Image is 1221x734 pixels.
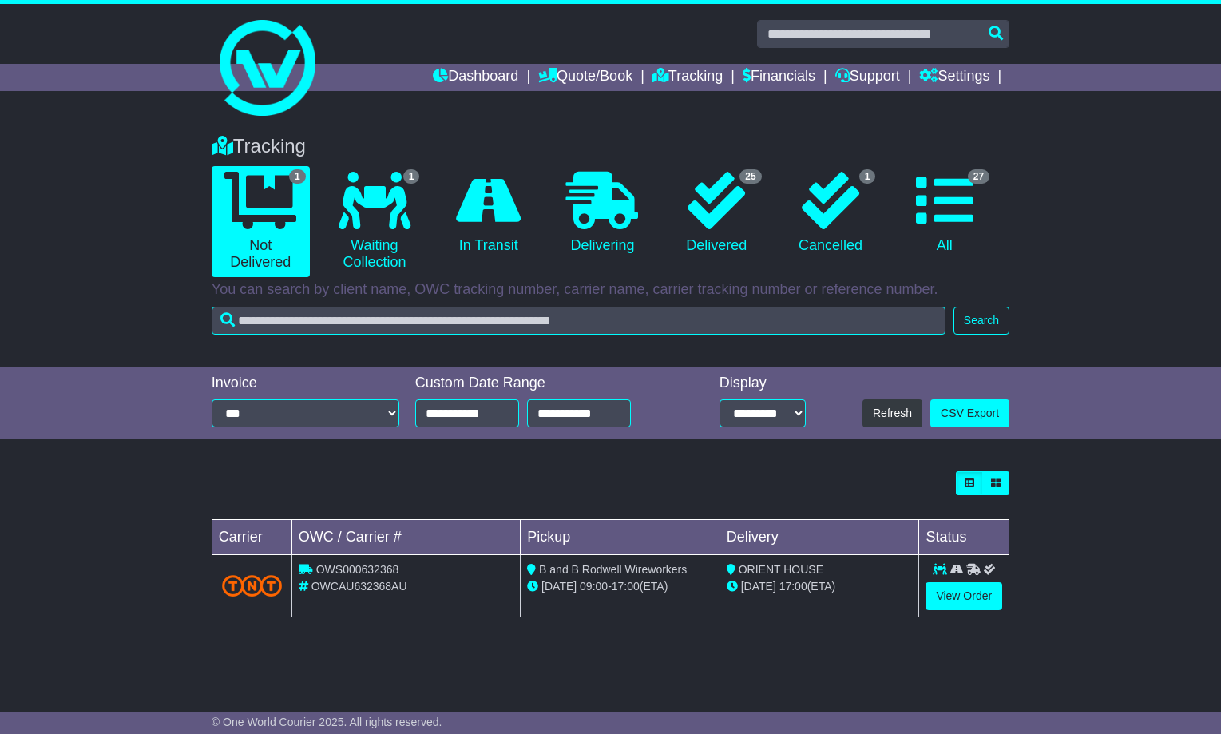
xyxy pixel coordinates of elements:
[212,716,442,728] span: © One World Courier 2025. All rights reserved.
[779,580,807,593] span: 17:00
[835,64,900,91] a: Support
[439,166,537,260] a: In Transit
[743,64,815,91] a: Financials
[968,169,989,184] span: 27
[580,580,608,593] span: 09:00
[739,169,761,184] span: 25
[403,169,420,184] span: 1
[521,520,720,555] td: Pickup
[919,520,1009,555] td: Status
[539,563,687,576] span: B and B Rodwell Wireworkers
[782,166,880,260] a: 1 Cancelled
[433,64,518,91] a: Dashboard
[741,580,776,593] span: [DATE]
[311,580,407,593] span: OWCAU632368AU
[739,563,823,576] span: ORIENT HOUSE
[316,563,399,576] span: OWS000632368
[926,582,1002,610] a: View Order
[204,135,1017,158] div: Tracking
[553,166,652,260] a: Delivering
[541,580,577,593] span: [DATE]
[727,578,913,595] div: (ETA)
[930,399,1009,427] a: CSV Export
[953,307,1009,335] button: Search
[212,281,1009,299] p: You can search by client name, OWC tracking number, carrier name, carrier tracking number or refe...
[668,166,766,260] a: 25 Delivered
[212,166,310,277] a: 1 Not Delivered
[212,375,399,392] div: Invoice
[326,166,424,277] a: 1 Waiting Collection
[895,166,993,260] a: 27 All
[289,169,306,184] span: 1
[415,375,671,392] div: Custom Date Range
[212,520,291,555] td: Carrier
[720,375,806,392] div: Display
[859,169,876,184] span: 1
[222,575,282,597] img: TNT_Domestic.png
[612,580,640,593] span: 17:00
[538,64,632,91] a: Quote/Book
[652,64,723,91] a: Tracking
[291,520,520,555] td: OWC / Carrier #
[720,520,919,555] td: Delivery
[919,64,989,91] a: Settings
[527,578,713,595] div: - (ETA)
[862,399,922,427] button: Refresh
